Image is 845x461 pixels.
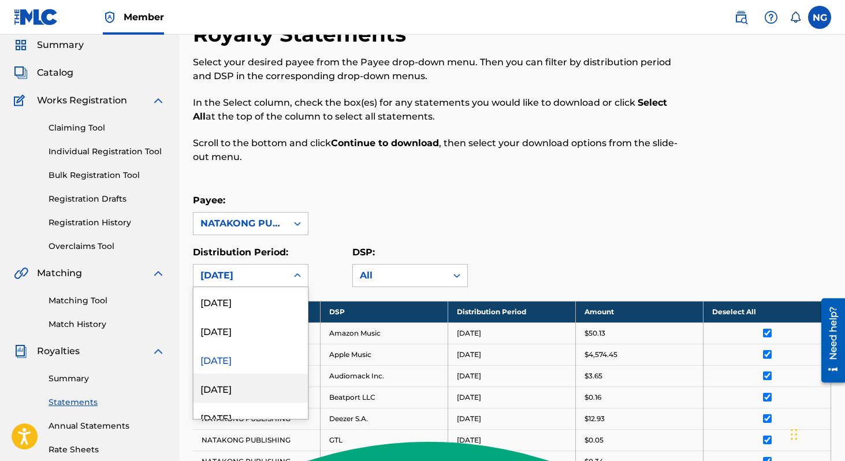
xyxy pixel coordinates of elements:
img: Royalties [14,344,28,358]
span: Catalog [37,66,73,80]
div: Notifications [790,12,801,23]
th: Deselect All [703,301,831,322]
label: DSP: [352,247,375,258]
a: Matching Tool [49,295,165,307]
span: Works Registration [37,94,127,107]
div: [DATE] [193,316,308,345]
div: User Menu [808,6,831,29]
p: In the Select column, check the box(es) for any statements you would like to download or click at... [193,96,684,124]
iframe: Resource Center [813,294,845,387]
a: Public Search [729,6,753,29]
p: Scroll to the bottom and click , then select your download options from the slide-out menu. [193,136,684,164]
a: Statements [49,396,165,408]
td: Amazon Music [321,322,448,344]
div: Arrastrar [791,417,798,452]
th: DSP [321,301,448,322]
img: search [734,10,748,24]
img: help [764,10,778,24]
a: CatalogCatalog [14,66,73,80]
td: Audiomack Inc. [321,365,448,386]
a: Annual Statements [49,420,165,432]
a: Bulk Registration Tool [49,169,165,181]
p: $50.13 [585,328,605,339]
div: NATAKONG PUBLISHING [200,217,280,231]
img: Catalog [14,66,28,80]
td: [DATE] [448,365,576,386]
a: Registration History [49,217,165,229]
td: [DATE] [448,386,576,408]
div: All [360,269,440,282]
a: Rate Sheets [49,444,165,456]
div: [DATE] [200,269,280,282]
td: [DATE] [448,322,576,344]
span: Royalties [37,344,80,358]
a: SummarySummary [14,38,84,52]
p: $4,574.45 [585,350,617,360]
a: Match History [49,318,165,330]
div: Help [760,6,783,29]
img: Top Rightsholder [103,10,117,24]
td: Apple Music [321,344,448,365]
img: expand [151,344,165,358]
td: [DATE] [448,344,576,365]
td: Deezer S.A. [321,408,448,429]
img: expand [151,266,165,280]
td: [DATE] [448,408,576,429]
a: Individual Registration Tool [49,146,165,158]
a: Overclaims Tool [49,240,165,252]
a: Registration Drafts [49,193,165,205]
p: $12.93 [585,414,605,424]
label: Distribution Period: [193,247,288,258]
p: Select your desired payee from the Payee drop-down menu. Then you can filter by distribution peri... [193,55,684,83]
p: $0.16 [585,392,601,403]
div: [DATE] [193,287,308,316]
a: Claiming Tool [49,122,165,134]
strong: Continue to download [331,137,439,148]
div: [DATE] [193,345,308,374]
div: [DATE] [193,374,308,403]
span: Summary [37,38,84,52]
img: expand [151,94,165,107]
div: Widget de chat [787,406,845,461]
img: Works Registration [14,94,29,107]
td: Beatport LLC [321,386,448,408]
div: [DATE] [193,403,308,432]
img: MLC Logo [14,9,58,25]
th: Distribution Period [448,301,576,322]
img: Summary [14,38,28,52]
img: Matching [14,266,28,280]
span: Member [124,10,164,24]
iframe: Chat Widget [787,406,845,461]
th: Amount [576,301,703,322]
p: $3.65 [585,371,602,381]
label: Payee: [193,195,225,206]
a: Summary [49,373,165,385]
span: Matching [37,266,82,280]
